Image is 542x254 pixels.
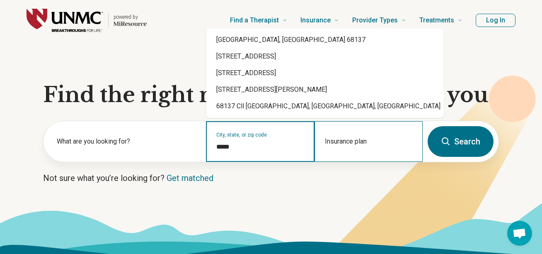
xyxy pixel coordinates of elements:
div: Open chat [507,221,532,246]
span: Provider Types [352,15,398,26]
button: Search [428,126,494,157]
a: Home page [27,7,147,34]
span: Find a Therapist [230,15,279,26]
div: [GEOGRAPHIC_DATA], [GEOGRAPHIC_DATA] 68137 [206,32,444,48]
a: Get matched [167,173,213,183]
p: Not sure what you’re looking for? [43,172,499,184]
div: 68137 Cll [GEOGRAPHIC_DATA], [GEOGRAPHIC_DATA], [GEOGRAPHIC_DATA] [206,98,444,115]
div: Suggestions [206,28,444,118]
div: [STREET_ADDRESS] [206,65,444,81]
h1: Find the right mental health care for you [43,83,499,107]
button: Log In [476,14,515,27]
div: [STREET_ADDRESS][PERSON_NAME] [206,81,444,98]
span: Insurance [300,15,331,26]
div: [STREET_ADDRESS] [206,48,444,65]
label: What are you looking for? [57,137,196,147]
p: powered by [114,14,147,20]
span: Treatments [419,15,454,26]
